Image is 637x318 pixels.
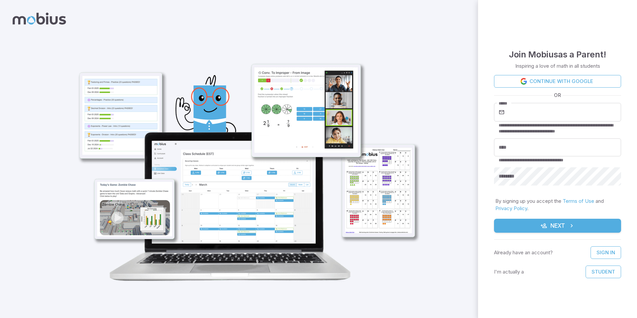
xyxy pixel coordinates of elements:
a: Sign In [591,246,621,259]
a: Privacy Policy [495,205,527,211]
a: Continue with Google [494,75,621,88]
button: Student [586,266,621,278]
p: By signing up you accept the and . [495,198,620,212]
span: OR [552,92,563,99]
p: Inspiring a love of math in all students [515,62,600,70]
p: Already have an account? [494,249,553,256]
h4: Join Mobius as a Parent ! [509,48,606,61]
p: I'm actually a [494,268,524,276]
button: Next [494,219,621,233]
a: Terms of Use [563,198,594,204]
img: parent_1-illustration [61,24,427,292]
